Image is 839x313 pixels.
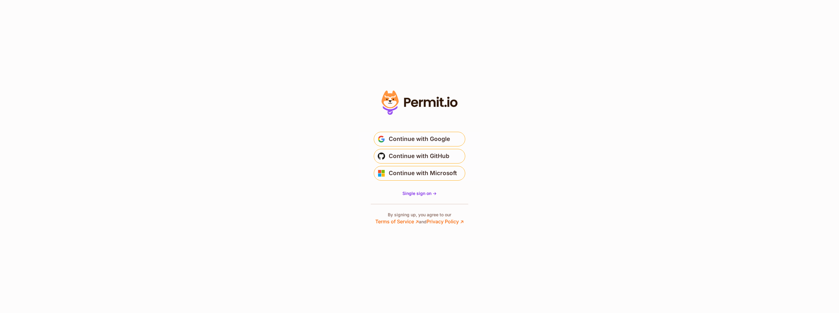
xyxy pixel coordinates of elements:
[402,191,437,196] span: Single sign on ->
[402,190,437,196] a: Single sign on ->
[374,149,465,164] button: Continue with GitHub
[375,218,419,225] a: Terms of Service ↗
[374,132,465,146] button: Continue with Google
[427,218,464,225] a: Privacy Policy ↗
[389,134,450,144] span: Continue with Google
[389,168,457,178] span: Continue with Microsoft
[375,212,464,225] p: By signing up, you agree to our and
[374,166,465,181] button: Continue with Microsoft
[389,151,449,161] span: Continue with GitHub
